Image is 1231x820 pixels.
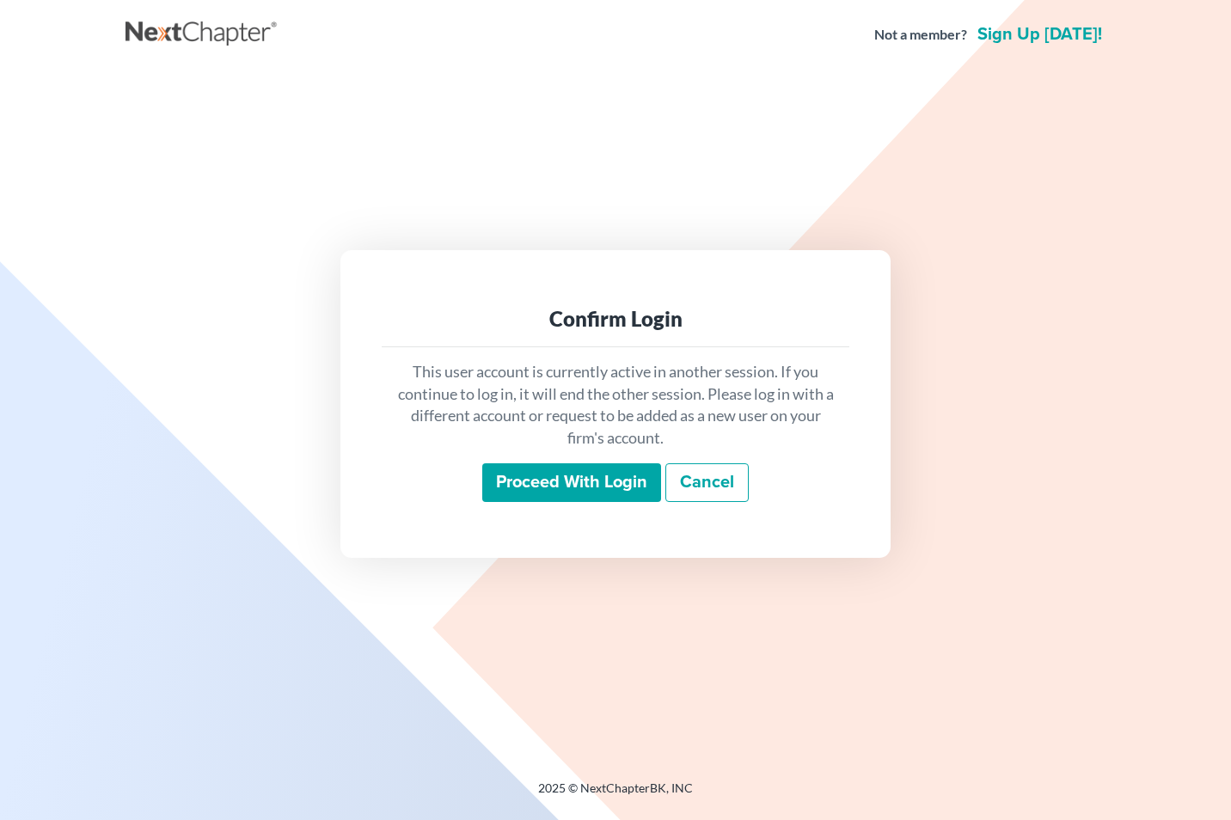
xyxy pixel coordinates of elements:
[395,305,836,333] div: Confirm Login
[482,463,661,503] input: Proceed with login
[665,463,749,503] a: Cancel
[126,780,1105,811] div: 2025 © NextChapterBK, INC
[974,26,1105,43] a: Sign up [DATE]!
[395,361,836,450] p: This user account is currently active in another session. If you continue to log in, it will end ...
[874,25,967,45] strong: Not a member?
